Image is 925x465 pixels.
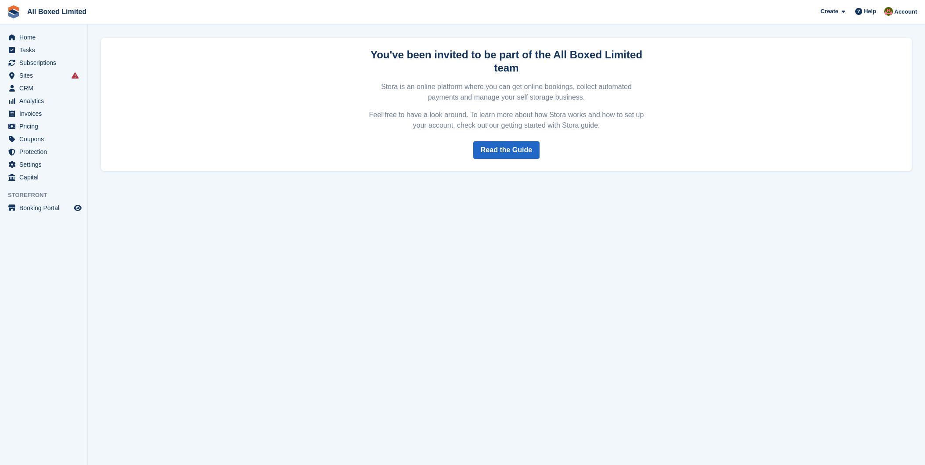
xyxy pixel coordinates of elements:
span: Help [864,7,876,16]
a: menu [4,133,83,145]
span: Subscriptions [19,57,72,69]
a: menu [4,95,83,107]
p: Stora is an online platform where you can get online bookings, collect automated payments and man... [368,82,645,103]
i: Smart entry sync failures have occurred [72,72,79,79]
a: menu [4,57,83,69]
span: Home [19,31,72,43]
a: menu [4,171,83,183]
span: CRM [19,82,72,94]
strong: You've been invited to be part of the All Boxed Limited team [371,49,642,74]
span: Create [821,7,838,16]
span: Tasks [19,44,72,56]
span: Settings [19,158,72,171]
a: All Boxed Limited [24,4,90,19]
span: Analytics [19,95,72,107]
a: Read the Guide [473,141,540,159]
a: menu [4,82,83,94]
span: Capital [19,171,72,183]
a: menu [4,146,83,158]
span: Invoices [19,107,72,120]
a: menu [4,120,83,132]
a: menu [4,44,83,56]
p: Feel free to have a look around. To learn more about how Stora works and how to set up your accou... [368,110,645,131]
a: menu [4,202,83,214]
span: Sites [19,69,72,82]
a: menu [4,158,83,171]
a: Preview store [72,203,83,213]
img: stora-icon-8386f47178a22dfd0bd8f6a31ec36ba5ce8667c1dd55bd0f319d3a0aa187defe.svg [7,5,20,18]
span: Protection [19,146,72,158]
a: menu [4,107,83,120]
span: Coupons [19,133,72,145]
a: menu [4,69,83,82]
img: Sharon Hawkins [884,7,893,16]
span: Booking Portal [19,202,72,214]
span: Pricing [19,120,72,132]
span: Account [894,7,917,16]
span: Storefront [8,191,87,200]
a: menu [4,31,83,43]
